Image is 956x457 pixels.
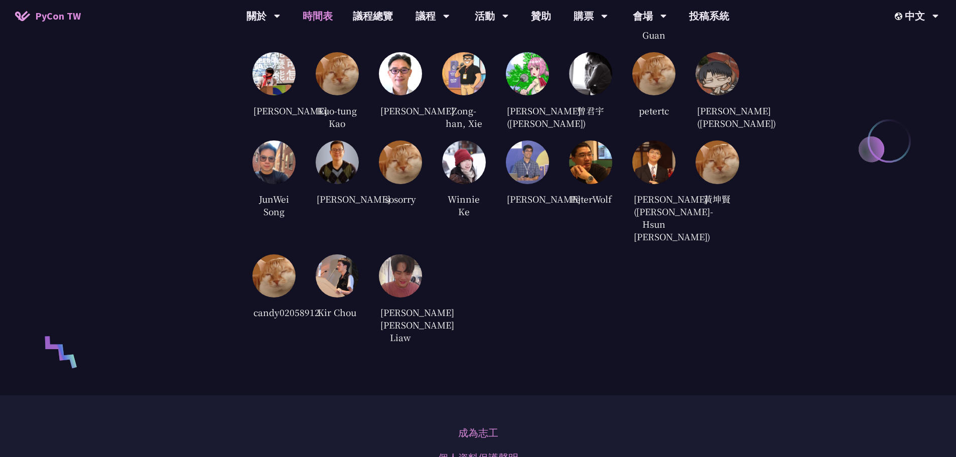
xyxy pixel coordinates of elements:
[569,103,612,118] div: 曾君宇
[316,103,359,130] div: Kuo-tung Kao
[379,140,422,184] img: default.0dba411.jpg
[569,52,612,95] img: 82d23fd0d510ffd9e682b2efc95fb9e0.jpg
[895,13,905,20] img: Locale Icon
[379,254,422,297] img: c22c2e10e811a593462dda8c54eb193e.jpg
[696,103,739,130] div: [PERSON_NAME] ([PERSON_NAME])
[379,192,422,207] div: sosorry
[506,103,549,130] div: [PERSON_NAME]([PERSON_NAME])
[506,52,549,95] img: 761e049ec1edd5d40c9073b5ed8731ef.jpg
[15,11,30,21] img: Home icon of PyCon TW 2025
[316,140,359,184] img: 2fb25c4dbcc2424702df8acae420c189.jpg
[316,305,359,320] div: Kir Chou
[442,52,485,95] img: 474439d49d7dff4bbb1577ca3eb831a2.jpg
[632,140,675,184] img: a9d086477deb5ee7d1da43ccc7d68f28.jpg
[442,140,485,184] img: 666459b874776088829a0fab84ecbfc6.jpg
[442,103,485,130] div: Zong-han, Xie
[632,52,675,95] img: default.0dba411.jpg
[379,52,422,95] img: d0223f4f332c07bbc4eacc3daa0b50af.jpg
[458,425,498,440] a: 成為志工
[5,4,91,29] a: PyCon TW
[696,52,739,95] img: 16744c180418750eaf2695dae6de9abb.jpg
[506,192,549,207] div: [PERSON_NAME]
[696,192,739,207] div: 黃坤賢
[252,305,296,320] div: candy02058912
[442,192,485,219] div: Winnie Ke
[252,103,296,118] div: [PERSON_NAME]
[252,254,296,297] img: default.0dba411.jpg
[506,140,549,184] img: ca361b68c0e016b2f2016b0cb8f298d8.jpg
[316,52,359,95] img: default.0dba411.jpg
[632,103,675,118] div: petertc
[316,254,359,297] img: 1422dbae1f7d1b7c846d16e7791cd687.jpg
[316,192,359,207] div: [PERSON_NAME]
[569,140,612,184] img: fc8a005fc59e37cdaca7cf5c044539c8.jpg
[569,192,612,207] div: PeterWolf
[252,52,296,95] img: 0ef73766d8c3fcb0619c82119e72b9bb.jpg
[379,103,422,118] div: [PERSON_NAME]
[252,140,296,184] img: cc92e06fafd13445e6a1d6468371e89a.jpg
[252,192,296,219] div: JunWei Song
[632,192,675,244] div: [PERSON_NAME]([PERSON_NAME]-Hsun [PERSON_NAME])
[35,9,81,24] span: PyCon TW
[379,305,422,345] div: [PERSON_NAME][PERSON_NAME] Liaw
[696,140,739,184] img: default.0dba411.jpg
